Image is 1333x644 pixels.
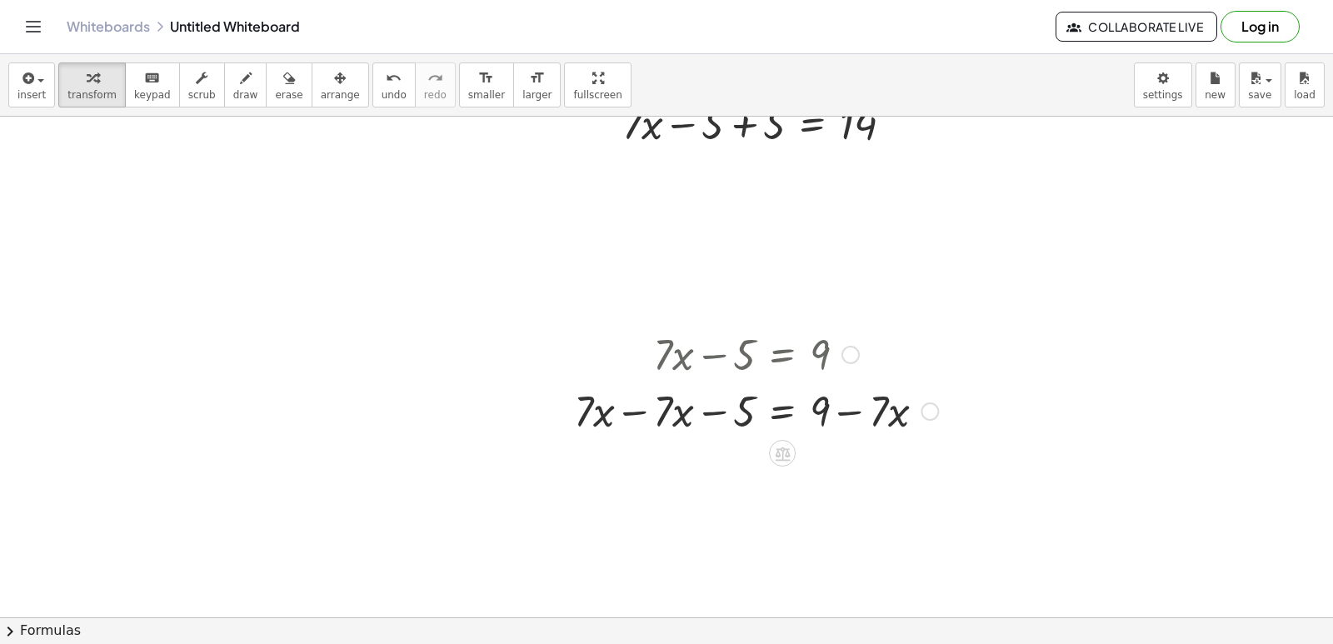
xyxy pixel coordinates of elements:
span: insert [17,89,46,101]
i: undo [386,68,402,88]
i: keyboard [144,68,160,88]
button: format_sizelarger [513,62,561,107]
button: load [1285,62,1325,107]
button: format_sizesmaller [459,62,514,107]
button: redoredo [415,62,456,107]
i: redo [427,68,443,88]
span: load [1294,89,1316,101]
button: Collaborate Live [1056,12,1217,42]
i: format_size [478,68,494,88]
span: fullscreen [573,89,622,101]
button: Log in [1221,11,1300,42]
button: draw [224,62,267,107]
span: Collaborate Live [1070,19,1203,34]
span: draw [233,89,258,101]
button: new [1196,62,1236,107]
i: format_size [529,68,545,88]
button: erase [266,62,312,107]
span: smaller [468,89,505,101]
span: keypad [134,89,171,101]
button: scrub [179,62,225,107]
button: keyboardkeypad [125,62,180,107]
span: erase [275,89,302,101]
span: new [1205,89,1226,101]
span: transform [67,89,117,101]
span: redo [424,89,447,101]
button: arrange [312,62,369,107]
button: Toggle navigation [20,13,47,40]
span: larger [522,89,552,101]
button: save [1239,62,1281,107]
button: settings [1134,62,1192,107]
span: undo [382,89,407,101]
span: settings [1143,89,1183,101]
span: scrub [188,89,216,101]
a: Whiteboards [67,18,150,35]
button: fullscreen [564,62,631,107]
button: undoundo [372,62,416,107]
span: save [1248,89,1271,101]
div: Apply the same math to both sides of the equation [769,440,796,467]
span: arrange [321,89,360,101]
button: transform [58,62,126,107]
button: insert [8,62,55,107]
